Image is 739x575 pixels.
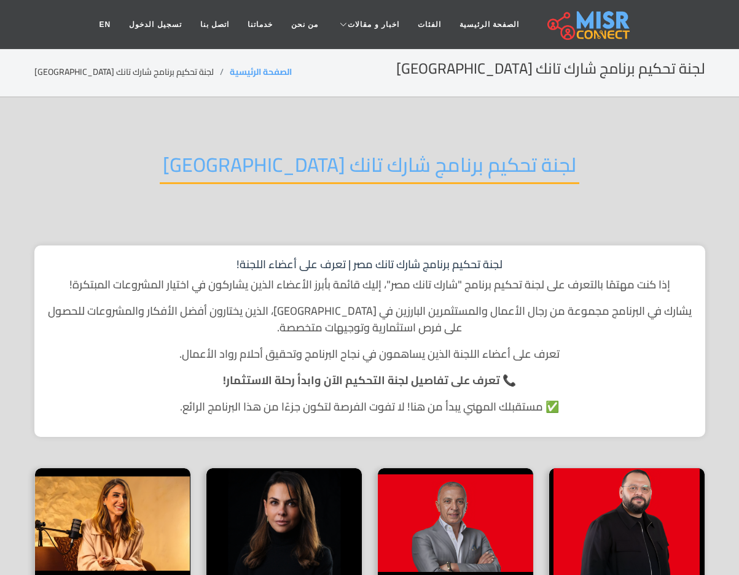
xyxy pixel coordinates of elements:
[160,153,579,184] h2: لجنة تحكيم برنامج شارك تانك [GEOGRAPHIC_DATA]
[547,9,630,40] img: main.misr_connect
[409,13,450,36] a: الفئات
[191,13,238,36] a: اتصل بنا
[282,13,327,36] a: من نحن
[396,60,705,78] h2: لجنة تحكيم برنامج شارك تانك [GEOGRAPHIC_DATA]
[348,19,399,30] span: اخبار و مقالات
[47,372,693,388] p: 📞 تعرف على تفاصيل لجنة التحكيم الآن وابدأ رحلة الاستثمار!
[47,258,693,271] h1: لجنة تحكيم برنامج شارك تانك مصر | تعرف على أعضاء اللجنة!
[90,13,120,36] a: EN
[238,13,282,36] a: خدماتنا
[47,303,693,336] p: يشارك في البرنامج مجموعة من رجال الأعمال والمستثمرين البارزين في [GEOGRAPHIC_DATA]، الذين يختارون...
[47,398,693,415] p: ✅ مستقبلك المهني يبدأ من هنا! لا تفوت الفرصة لتكون جزءًا من هذا البرنامج الرائع.
[230,64,292,80] a: الصفحة الرئيسية
[47,345,693,362] p: تعرف على أعضاء اللجنة الذين يساهمون في نجاح البرنامج وتحقيق أحلام رواد الأعمال.
[120,13,190,36] a: تسجيل الدخول
[47,276,693,293] p: إذا كنت مهتمًا بالتعرف على لجنة تحكيم برنامج "شارك تانك مصر"، إليك قائمة بأبرز الأعضاء الذين يشار...
[327,13,409,36] a: اخبار و مقالات
[34,66,230,79] li: لجنة تحكيم برنامج شارك تانك [GEOGRAPHIC_DATA]
[450,13,528,36] a: الصفحة الرئيسية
